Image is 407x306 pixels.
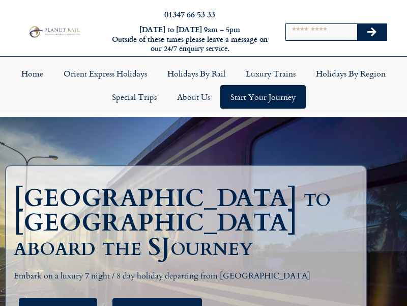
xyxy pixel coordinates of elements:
[14,186,363,260] h1: [GEOGRAPHIC_DATA] to [GEOGRAPHIC_DATA] aboard the SJourney
[11,62,53,85] a: Home
[164,8,215,20] a: 01347 66 53 33
[157,62,236,85] a: Holidays by Rail
[5,62,402,109] nav: Menu
[236,62,306,85] a: Luxury Trains
[111,25,269,54] h6: [DATE] to [DATE] 9am – 5pm Outside of these times please leave a message on our 24/7 enquiry serv...
[306,62,396,85] a: Holidays by Region
[53,62,157,85] a: Orient Express Holidays
[357,24,387,40] button: Search
[14,270,358,283] p: Embark on a luxury 7 night / 8 day holiday departing from [GEOGRAPHIC_DATA]
[102,85,167,109] a: Special Trips
[220,85,306,109] a: Start your Journey
[27,25,81,38] img: Planet Rail Train Holidays Logo
[167,85,220,109] a: About Us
